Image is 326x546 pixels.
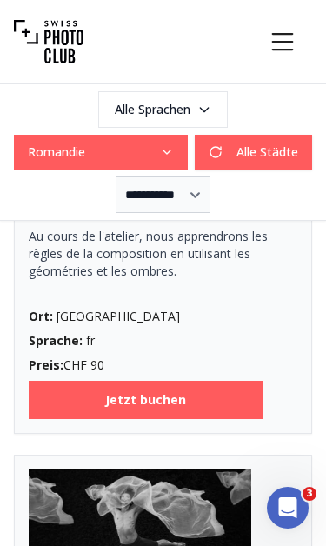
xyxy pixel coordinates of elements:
[29,381,263,419] a: Jetzt buchen
[303,487,316,501] span: 3
[101,94,225,125] span: Alle Sprachen
[90,356,104,373] span: 90
[29,356,263,374] div: CHF
[29,332,263,350] div: fr
[29,308,53,324] b: Ort :
[29,308,263,325] div: [GEOGRAPHIC_DATA]
[267,487,309,529] iframe: Intercom live chat
[98,91,228,128] button: Alle Sprachen
[14,135,188,170] button: Romandie
[105,391,186,409] b: Jetzt buchen
[195,135,312,170] button: Alle Städte
[14,7,83,77] img: Swiss photo club
[29,228,297,280] p: Au cours de l'atelier, nous apprendrons les règles de la composition en utilisant les géométries ...
[29,332,83,349] b: Sprache :
[29,356,63,373] b: Preis :
[253,12,312,71] button: Menu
